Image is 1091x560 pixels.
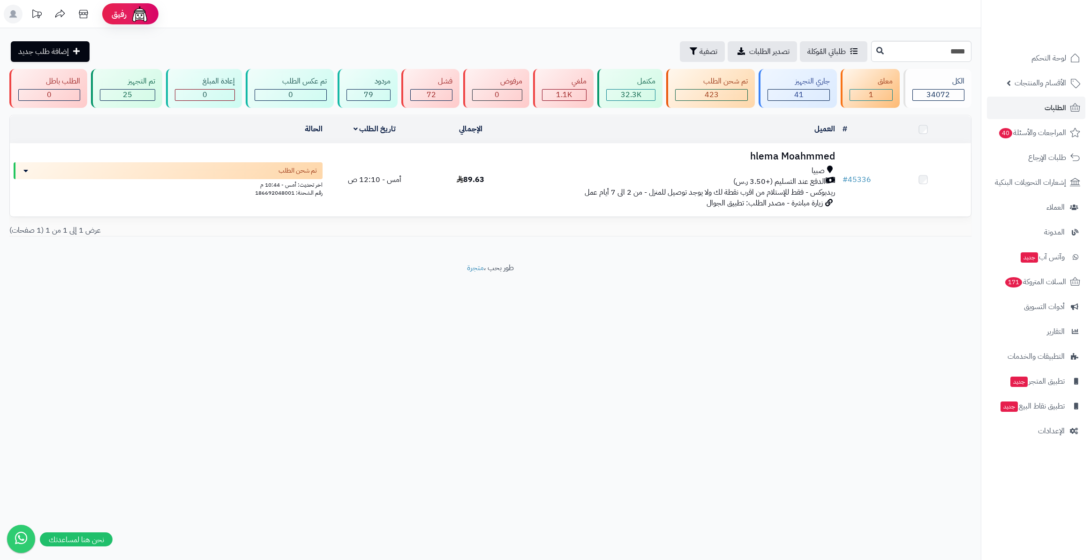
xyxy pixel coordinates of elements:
span: 1.1K [556,89,572,100]
a: تحديثات المنصة [25,5,48,26]
span: 0 [495,89,499,100]
span: زيارة مباشرة - مصدر الطلب: تطبيق الجوال [707,197,823,209]
div: 32312 [607,90,655,100]
div: مكتمل [606,76,655,87]
span: جديد [1021,252,1038,263]
div: عرض 1 إلى 1 من 1 (1 صفحات) [2,225,490,236]
div: اخر تحديث: أمس - 10:44 م [14,179,323,189]
a: تم التجهيز 25 [89,69,164,108]
a: الطلبات [987,97,1085,119]
a: فشل 72 [399,69,461,108]
a: الكل34072 [902,69,973,108]
a: إشعارات التحويلات البنكية [987,171,1085,194]
span: رقم الشحنة: 186692048001 [255,189,323,197]
div: 0 [19,90,80,100]
div: تم عكس الطلب [255,76,327,87]
span: تطبيق المتجر [1009,375,1065,388]
span: الدفع عند التسليم (+3.50 ر.س) [733,176,826,187]
span: لوحة التحكم [1031,52,1066,65]
a: جاري التجهيز 41 [757,69,839,108]
span: 40 [999,128,1013,139]
div: 25 [100,90,154,100]
div: 1119 [542,90,586,100]
a: التقارير [987,320,1085,343]
span: # [843,174,848,185]
div: مردود [346,76,390,87]
h3: hlema Moahmmed [522,151,835,162]
span: العملاء [1046,201,1065,214]
span: 423 [705,89,719,100]
div: 79 [347,90,390,100]
span: الأقسام والمنتجات [1015,76,1066,90]
a: التطبيقات والخدمات [987,345,1085,368]
span: إضافة طلب جديد [18,46,69,57]
span: تصفية [700,46,717,57]
a: تطبيق نقاط البيعجديد [987,395,1085,417]
a: المدونة [987,221,1085,243]
img: logo-2.png [1027,7,1082,27]
a: أدوات التسويق [987,295,1085,318]
span: 25 [123,89,132,100]
span: تصدير الطلبات [749,46,790,57]
div: معلق [850,76,892,87]
a: السلات المتروكة171 [987,271,1085,293]
a: طلبات الإرجاع [987,146,1085,169]
div: تم شحن الطلب [675,76,747,87]
a: متجرة [467,262,484,273]
a: المراجعات والأسئلة40 [987,121,1085,144]
div: تم التجهيز [100,76,155,87]
span: 79 [364,89,373,100]
div: فشل [410,76,452,87]
a: لوحة التحكم [987,47,1085,69]
span: 89.63 [457,174,484,185]
span: ريدبوكس - فقط للإستلام من اقرب نقطة لك ولا يوجد توصيل للمنزل - من 2 الى 7 أيام عمل [585,187,835,198]
span: الطلبات [1045,101,1066,114]
span: طلبات الإرجاع [1028,151,1066,164]
a: الحالة [305,123,323,135]
div: ملغي [542,76,587,87]
span: تطبيق نقاط البيع [1000,400,1065,413]
a: إعادة المبلغ 0 [164,69,244,108]
a: العميل [814,123,835,135]
div: 1 [850,90,892,100]
span: تم شحن الطلب [278,166,317,175]
span: 0 [288,89,293,100]
span: المراجعات والأسئلة [998,126,1066,139]
a: تم عكس الطلب 0 [244,69,336,108]
span: 0 [203,89,207,100]
a: مرفوض 0 [461,69,531,108]
a: معلق 1 [839,69,901,108]
button: تصفية [680,41,725,62]
div: إعادة المبلغ [175,76,235,87]
div: الطلب باطل [18,76,80,87]
div: 0 [175,90,234,100]
span: الإعدادات [1038,424,1065,438]
span: أدوات التسويق [1024,300,1065,313]
a: الإعدادات [987,420,1085,442]
span: السلات المتروكة [1004,275,1066,288]
a: تطبيق المتجرجديد [987,370,1085,393]
div: جاري التجهيز [767,76,830,87]
span: وآتس آب [1020,250,1065,264]
span: 1 [869,89,873,100]
div: الكل [912,76,964,87]
div: مرفوض [472,76,522,87]
a: # [843,123,847,135]
a: وآتس آبجديد [987,246,1085,268]
span: طلباتي المُوكلة [807,46,846,57]
div: 0 [255,90,326,100]
a: طلباتي المُوكلة [800,41,867,62]
span: المدونة [1044,226,1065,239]
a: العملاء [987,196,1085,219]
span: صبيا [812,166,825,176]
div: 72 [411,90,452,100]
img: ai-face.png [130,5,149,23]
span: أمس - 12:10 ص [348,174,401,185]
a: ملغي 1.1K [531,69,595,108]
a: إضافة طلب جديد [11,41,90,62]
a: الطلب باطل 0 [8,69,89,108]
span: جديد [1010,377,1028,387]
span: إشعارات التحويلات البنكية [995,176,1066,189]
span: 0 [47,89,52,100]
span: 41 [794,89,804,100]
